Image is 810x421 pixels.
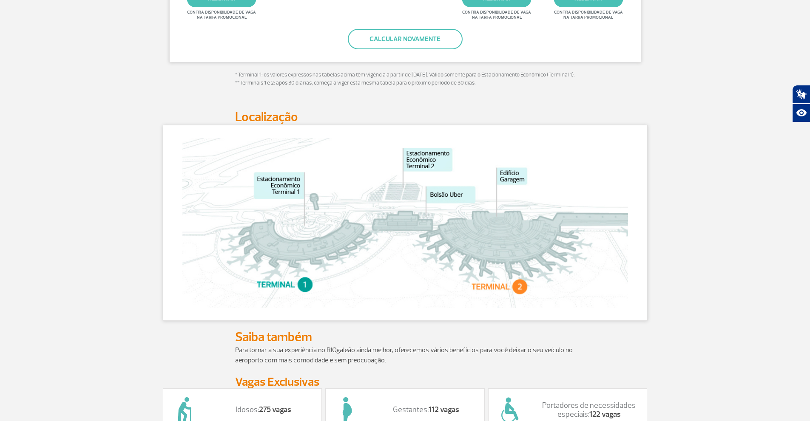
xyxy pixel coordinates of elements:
[792,85,810,104] button: Abrir tradutor de língua de sinais.
[259,405,291,415] strong: 275 vagas
[235,376,575,388] h3: Vagas Exclusivas
[553,10,624,20] span: Confira disponibilidade de vaga na tarifa promocional
[214,405,313,415] p: Idosos:
[235,109,575,125] h2: Localização
[186,10,257,20] span: Confira disponibilidade de vaga na tarifa promocional
[235,329,575,345] h2: Saiba também
[235,345,575,365] p: Para tornar a sua experiência no RIOgaleão ainda melhor, oferecemos vários benefícios para você d...
[540,401,639,419] p: Portadores de necessidades especiais:
[348,29,463,49] button: Calcular novamente
[461,10,532,20] span: Confira disponibilidade de vaga na tarifa promocional
[429,405,459,415] strong: 112 vagas
[235,71,575,88] p: * Terminal 1: os valores expressos nas tabelas acima têm vigência a partir de [DATE]. Válido some...
[589,410,621,419] strong: 122 vagas
[792,104,810,122] button: Abrir recursos assistivos.
[792,85,810,122] div: Plugin de acessibilidade da Hand Talk.
[377,405,476,415] p: Gestantes:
